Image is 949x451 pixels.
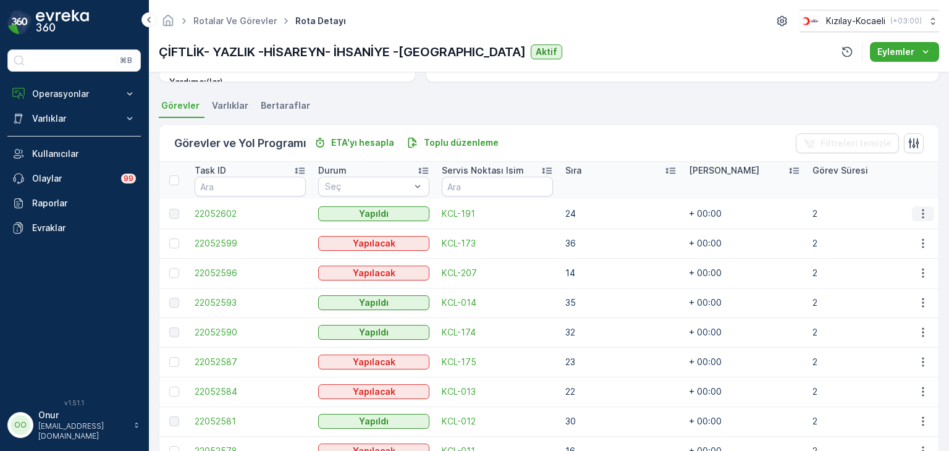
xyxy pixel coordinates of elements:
div: Toggle Row Selected [169,387,179,397]
p: Toplu düzenleme [424,137,499,149]
input: Ara [195,177,306,196]
button: Yapıldı [318,295,429,310]
p: 2 [812,326,924,339]
div: Toggle Row Selected [169,209,179,219]
button: Operasyonlar [7,82,141,106]
p: 2 [812,386,924,398]
p: Yapıldı [359,208,389,220]
div: Toggle Row Selected [169,327,179,337]
p: ( +03:00 ) [890,16,922,26]
img: logo_dark-DEwI_e13.png [36,10,89,35]
button: Filtreleri temizle [796,133,899,153]
a: KCL-175 [442,356,553,368]
button: Yapıldı [318,325,429,340]
p: Yardımcı(lar) [169,76,260,88]
p: Kullanıcılar [32,148,136,160]
td: + 00:00 [683,407,806,436]
a: KCL-207 [442,267,553,279]
p: Evraklar [32,222,136,234]
a: 22052593 [195,297,306,309]
a: Kullanıcılar [7,141,141,166]
p: 2 [812,415,924,428]
a: KCL-173 [442,237,553,250]
p: [PERSON_NAME] [689,164,759,177]
p: Yapıldı [359,326,389,339]
a: KCL-014 [442,297,553,309]
p: Yapıldı [359,415,389,428]
p: Görevler ve Yol Programı [174,135,306,152]
td: + 00:00 [683,318,806,347]
button: ETA'yı hesapla [309,135,399,150]
td: + 00:00 [683,199,806,229]
span: 22052587 [195,356,306,368]
p: 36 [565,237,677,250]
div: OO [11,415,30,435]
input: Ara [442,177,553,196]
button: Yapılacak [318,266,429,280]
button: Yapılacak [318,355,429,369]
p: 2 [812,267,924,279]
a: Rotalar ve Görevler [193,15,277,26]
p: 23 [565,356,677,368]
td: + 00:00 [683,258,806,288]
a: 22052599 [195,237,306,250]
img: logo [7,10,32,35]
p: 35 [565,297,677,309]
a: Raporlar [7,191,141,216]
p: Servis Noktası Isim [442,164,524,177]
p: 2 [812,237,924,250]
td: + 00:00 [683,288,806,318]
div: Toggle Row Selected [169,298,179,308]
button: Yapılacak [318,236,429,251]
p: 32 [565,326,677,339]
p: 2 [812,356,924,368]
p: 30 [565,415,677,428]
p: Onur [38,409,127,421]
p: 22 [565,386,677,398]
span: v 1.51.1 [7,399,141,407]
a: Evraklar [7,216,141,240]
p: ⌘B [120,56,132,65]
td: + 00:00 [683,377,806,407]
button: Eylemler [870,42,939,62]
button: Yapılacak [318,384,429,399]
a: 22052590 [195,326,306,339]
a: KCL-012 [442,415,553,428]
p: Kızılay-Kocaeli [826,15,885,27]
p: Görev Süresi [812,164,868,177]
p: Durum [318,164,347,177]
button: Yapıldı [318,414,429,429]
p: Yapılacak [353,386,395,398]
p: Seç [325,180,410,193]
p: Raporlar [32,197,136,209]
p: Yapılacak [353,237,395,250]
a: Ana Sayfa [161,19,175,29]
span: 22052596 [195,267,306,279]
span: 22052584 [195,386,306,398]
p: Yapılacak [353,356,395,368]
p: 24 [565,208,677,220]
span: Varlıklar [212,99,248,112]
div: Toggle Row Selected [169,416,179,426]
span: 22052581 [195,415,306,428]
img: k%C4%B1z%C4%B1lay_0jL9uU1.png [799,14,821,28]
p: 2 [812,297,924,309]
td: + 00:00 [683,229,806,258]
span: Görevler [161,99,200,112]
p: Yapılacak [353,267,395,279]
p: [EMAIL_ADDRESS][DOMAIN_NAME] [38,421,127,441]
p: 14 [565,267,677,279]
button: Kızılay-Kocaeli(+03:00) [799,10,939,32]
span: KCL-174 [442,326,553,339]
td: + 00:00 [683,347,806,377]
p: Operasyonlar [32,88,116,100]
a: 22052602 [195,208,306,220]
span: Rota Detayı [293,15,348,27]
a: KCL-191 [442,208,553,220]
